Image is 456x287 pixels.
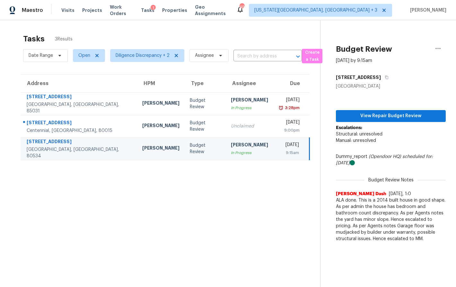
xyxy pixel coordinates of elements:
[141,8,154,13] span: Tasks
[231,123,268,129] div: Unclaimed
[226,74,273,92] th: Assignee
[336,153,446,166] div: Dummy_report
[278,127,299,134] div: 9:00pm
[21,74,137,92] th: Address
[231,150,268,156] div: In Progress
[336,110,446,122] button: View Repair Budget Review
[336,191,386,197] span: [PERSON_NAME] Dash
[278,142,299,150] div: [DATE]
[284,105,300,111] div: 3:28pm
[151,5,156,11] div: 1
[233,51,284,61] input: Search by address
[190,142,221,155] div: Budget Review
[137,74,185,92] th: HPM
[381,72,390,83] button: Copy Address
[78,52,90,59] span: Open
[389,192,411,196] span: [DATE], 1:0
[27,146,132,159] div: [GEOGRAPHIC_DATA], [GEOGRAPHIC_DATA], 80534
[336,46,392,52] h2: Budget Review
[231,97,268,105] div: [PERSON_NAME]
[336,74,381,81] h5: [STREET_ADDRESS]
[162,7,187,13] span: Properties
[116,52,170,59] span: Diligence Discrepancy + 2
[142,145,180,153] div: [PERSON_NAME]
[254,7,377,13] span: [US_STATE][GEOGRAPHIC_DATA], [GEOGRAPHIC_DATA] + 3
[29,52,53,59] span: Date Range
[110,4,133,17] span: Work Orders
[195,52,214,59] span: Assignee
[55,36,73,42] span: 3 Results
[195,4,229,17] span: Geo Assignments
[369,154,401,159] i: (Opendoor HQ)
[408,7,446,13] span: [PERSON_NAME]
[240,4,244,10] div: 49
[278,150,299,156] div: 9:15am
[190,120,221,133] div: Budget Review
[364,177,417,183] span: Budget Review Notes
[278,97,299,105] div: [DATE]
[27,101,132,114] div: [GEOGRAPHIC_DATA], [GEOGRAPHIC_DATA], 85031
[278,105,284,111] img: Overdue Alarm Icon
[273,74,309,92] th: Due
[278,119,299,127] div: [DATE]
[305,49,319,64] span: Create a Task
[336,132,382,136] span: Structural: unresolved
[190,97,221,110] div: Budget Review
[336,197,446,242] span: ALA done. This is a 2014 built house in good shape. As per admin the house has bedroom and bathro...
[142,122,180,130] div: [PERSON_NAME]
[336,138,376,143] span: Manual: unresolved
[336,83,446,90] div: [GEOGRAPHIC_DATA]
[27,138,132,146] div: [STREET_ADDRESS]
[336,154,433,165] i: scheduled for: [DATE]
[294,52,303,61] button: Open
[27,127,132,134] div: Centennial, [GEOGRAPHIC_DATA], 80015
[336,57,372,64] div: [DATE] by 9:15am
[231,142,268,150] div: [PERSON_NAME]
[82,7,102,13] span: Projects
[185,74,226,92] th: Type
[27,119,132,127] div: [STREET_ADDRESS]
[142,100,180,108] div: [PERSON_NAME]
[27,93,132,101] div: [STREET_ADDRESS]
[22,7,43,13] span: Maestro
[302,49,322,63] button: Create a Task
[341,112,441,120] span: View Repair Budget Review
[23,36,45,42] h2: Tasks
[336,126,362,130] b: Escalations:
[231,105,268,111] div: In Progress
[61,7,75,13] span: Visits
